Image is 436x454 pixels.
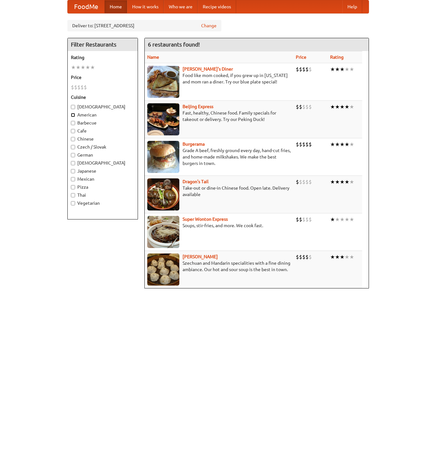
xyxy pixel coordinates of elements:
[299,103,302,110] li: $
[68,0,105,13] a: FoodMe
[71,64,76,71] li: ★
[340,178,345,185] li: ★
[296,55,306,60] a: Price
[349,216,354,223] li: ★
[71,169,75,173] input: Japanese
[302,253,305,261] li: $
[85,64,90,71] li: ★
[330,178,335,185] li: ★
[77,84,81,91] li: $
[90,64,95,71] li: ★
[183,66,233,72] b: [PERSON_NAME]'s Diner
[305,216,309,223] li: $
[302,141,305,148] li: $
[335,141,340,148] li: ★
[71,168,134,174] label: Japanese
[335,178,340,185] li: ★
[71,84,74,91] li: $
[147,253,179,286] img: shandong.jpg
[299,178,302,185] li: $
[127,0,164,13] a: How it works
[335,216,340,223] li: ★
[71,136,134,142] label: Chinese
[330,55,344,60] a: Rating
[309,141,312,148] li: $
[84,84,87,91] li: $
[164,0,198,13] a: Who we are
[309,216,312,223] li: $
[147,55,159,60] a: Name
[349,66,354,73] li: ★
[147,178,179,210] img: dragon.jpg
[71,161,75,165] input: [DEMOGRAPHIC_DATA]
[71,112,134,118] label: American
[183,104,213,109] a: Beijing Express
[296,253,299,261] li: $
[71,144,134,150] label: Czech / Slovak
[349,103,354,110] li: ★
[305,103,309,110] li: $
[71,193,75,197] input: Thai
[309,103,312,110] li: $
[71,152,134,158] label: German
[105,0,127,13] a: Home
[76,64,81,71] li: ★
[330,66,335,73] li: ★
[183,254,218,259] a: [PERSON_NAME]
[345,178,349,185] li: ★
[335,66,340,73] li: ★
[340,253,345,261] li: ★
[147,185,291,198] p: Take-out or dine-in Chinese food. Open late. Delivery available
[309,253,312,261] li: $
[67,20,221,31] div: Deliver to: [STREET_ADDRESS]
[81,84,84,91] li: $
[147,147,291,167] p: Grade A beef, freshly ground every day, hand-cut fries, and home-made milkshakes. We make the bes...
[305,66,309,73] li: $
[349,178,354,185] li: ★
[183,217,228,222] a: Super Wonton Express
[299,66,302,73] li: $
[302,178,305,185] li: $
[345,216,349,223] li: ★
[299,216,302,223] li: $
[147,141,179,173] img: burgerama.jpg
[71,104,134,110] label: [DEMOGRAPHIC_DATA]
[330,103,335,110] li: ★
[335,103,340,110] li: ★
[296,141,299,148] li: $
[305,141,309,148] li: $
[71,128,134,134] label: Cafe
[147,110,291,123] p: Fast, healthy, Chinese food. Family specials for takeout or delivery. Try our Peking Duck!
[302,66,305,73] li: $
[71,74,134,81] h5: Price
[68,38,138,51] h4: Filter Restaurants
[183,179,209,184] a: Dragon's Tail
[183,141,205,147] a: Burgerama
[71,177,75,181] input: Mexican
[74,84,77,91] li: $
[198,0,236,13] a: Recipe videos
[340,103,345,110] li: ★
[302,216,305,223] li: $
[302,103,305,110] li: $
[147,216,179,248] img: superwonton.jpg
[71,185,75,189] input: Pizza
[147,72,291,85] p: Food like mom cooked, if you grew up in [US_STATE] and mom ran a diner. Try our blue plate special!
[147,222,291,229] p: Soups, stir-fries, and more. We cook fast.
[71,120,134,126] label: Barbecue
[71,105,75,109] input: [DEMOGRAPHIC_DATA]
[299,253,302,261] li: $
[296,178,299,185] li: $
[71,200,134,206] label: Vegetarian
[71,94,134,100] h5: Cuisine
[147,66,179,98] img: sallys.jpg
[309,66,312,73] li: $
[345,66,349,73] li: ★
[342,0,362,13] a: Help
[148,41,200,47] ng-pluralize: 6 restaurants found!
[345,103,349,110] li: ★
[305,178,309,185] li: $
